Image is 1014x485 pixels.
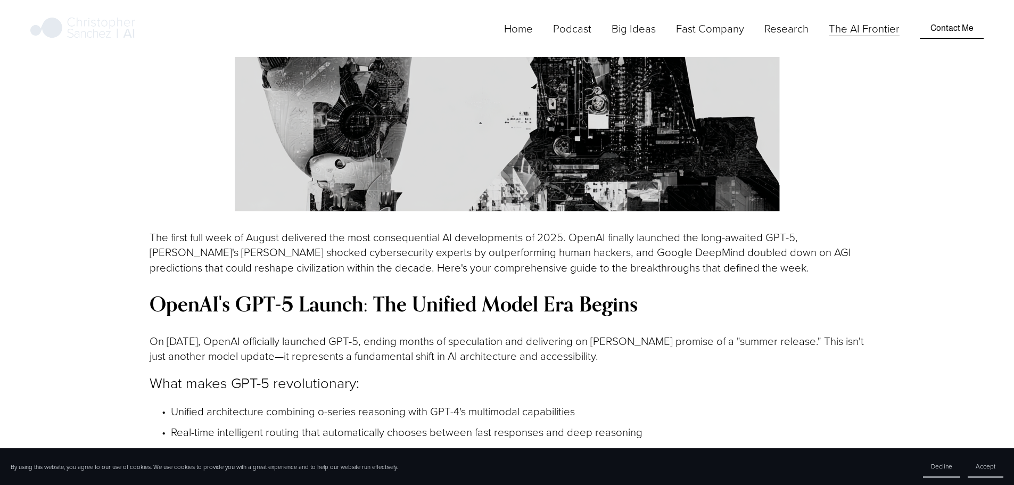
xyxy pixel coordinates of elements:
[171,424,864,440] p: Real-time intelligent routing that automatically chooses between fast responses and deep reasoning
[676,20,744,37] a: folder dropdown
[150,372,864,392] p: What makes GPT-5 revolutionary:
[553,20,591,37] a: Podcast
[829,20,900,37] a: The AI Frontier
[612,21,656,36] span: Big Ideas
[150,229,864,275] p: The first full week of August delivered the most consequential AI developments of 2025. OpenAI fi...
[976,462,995,471] span: Accept
[30,15,135,42] img: Christopher Sanchez | AI
[171,404,864,419] p: Unified architecture combining o-series reasoning with GPT-4's multimodal capabilities
[612,20,656,37] a: folder dropdown
[150,291,638,317] strong: OpenAI's GPT-5 Launch: The Unified Model Era Begins
[504,20,533,37] a: Home
[923,456,960,478] button: Decline
[968,456,1003,478] button: Accept
[676,21,744,36] span: Fast Company
[764,20,809,37] a: folder dropdown
[171,445,864,461] p: Available to all users—including free ChatGPT users—for the first time ever
[11,463,398,471] p: By using this website, you agree to our use of cookies. We use cookies to provide you with a grea...
[920,18,983,38] a: Contact Me
[150,333,864,364] p: On [DATE], OpenAI officially launched GPT-5, ending months of speculation and delivering on [PERS...
[764,21,809,36] span: Research
[931,462,952,471] span: Decline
